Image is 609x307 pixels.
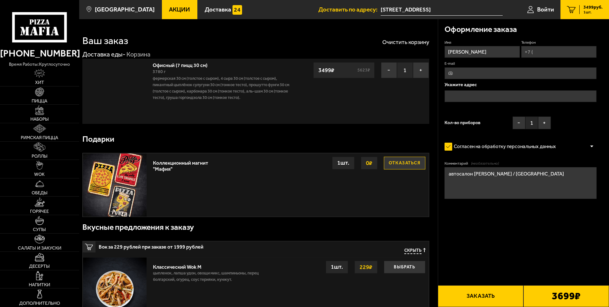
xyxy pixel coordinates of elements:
[153,75,294,101] p: Фермерская 30 см (толстое с сыром), 4 сыра 30 см (толстое с сыром), Пикантный цыплёнок сулугуни 3...
[32,154,48,159] span: Роллы
[381,4,502,16] span: Россия, Санкт-Петербург, Большой проспект Васильевского острова, 98
[538,116,551,129] button: +
[232,5,242,15] img: 15daf4d41897b9f0e9f617042186c801.svg
[326,261,348,273] div: 1 шт.
[153,270,263,286] p: цыпленок, лапша удон, овощи микс, шампиньоны, перец болгарский, огурец, соус терияки, кунжут.
[21,136,58,140] span: Римская пицца
[82,135,114,143] h3: Подарки
[205,6,231,12] span: Доставка
[513,116,525,129] button: −
[153,157,212,172] div: Коллекционный магнит "Мафия"
[153,69,166,74] span: 3780 г
[413,62,429,78] button: +
[381,62,397,78] button: −
[445,46,520,58] input: Имя
[471,161,499,166] span: (необязательно)
[382,39,429,45] button: Очистить корзину
[34,172,45,177] span: WOK
[552,291,581,301] b: 3699 ₽
[29,283,50,287] span: Напитки
[99,241,306,250] span: Вок за 229 рублей при заказе от 1999 рублей
[318,6,381,12] span: Доставить по адресу:
[332,157,354,169] div: 1 шт.
[30,209,49,214] span: Горячее
[18,246,61,251] span: Салаты и закуски
[364,157,374,169] strong: 0 ₽
[404,248,422,254] span: Скрыть
[384,157,425,169] button: Отказаться
[445,67,597,79] input: @
[445,61,597,66] label: E-mail
[521,40,597,45] label: Телефон
[95,6,155,12] span: [GEOGRAPHIC_DATA]
[32,191,48,195] span: Обеды
[82,223,194,231] h3: Вкусные предложения к заказу
[153,60,214,68] a: Офисный (7 пицц 30 см)
[30,117,49,122] span: Наборы
[82,50,126,58] a: Доставка еды-
[317,64,336,76] strong: 3499 ₽
[33,228,46,232] span: Супы
[358,261,374,273] strong: 229 ₽
[35,80,44,85] span: Хит
[445,26,517,34] h3: Оформление заказа
[397,62,413,78] span: 1
[445,40,520,45] label: Имя
[445,82,597,87] p: Укажите адрес
[19,301,60,306] span: Дополнительно
[126,50,150,59] div: Корзина
[381,4,502,16] input: Ваш адрес доставки
[583,5,603,10] span: 3499 руб.
[356,68,371,72] s: 5623 ₽
[169,6,190,12] span: Акции
[29,264,50,269] span: Десерты
[525,116,538,129] span: 1
[583,10,603,14] span: 1 шт.
[82,36,128,46] h1: Ваш заказ
[384,261,425,273] button: Выбрать
[83,153,429,217] a: Коллекционный магнит "Мафия"Отказаться0₽1шт.
[445,140,563,153] label: Согласен на обработку персональных данных
[445,161,597,166] label: Комментарий
[521,46,597,58] input: +7 (
[32,99,47,103] span: Пицца
[438,285,523,307] button: Заказать
[153,261,263,270] div: Классический Wok M
[445,121,480,125] span: Кол-во приборов
[537,6,554,12] span: Войти
[404,248,426,254] button: Скрыть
